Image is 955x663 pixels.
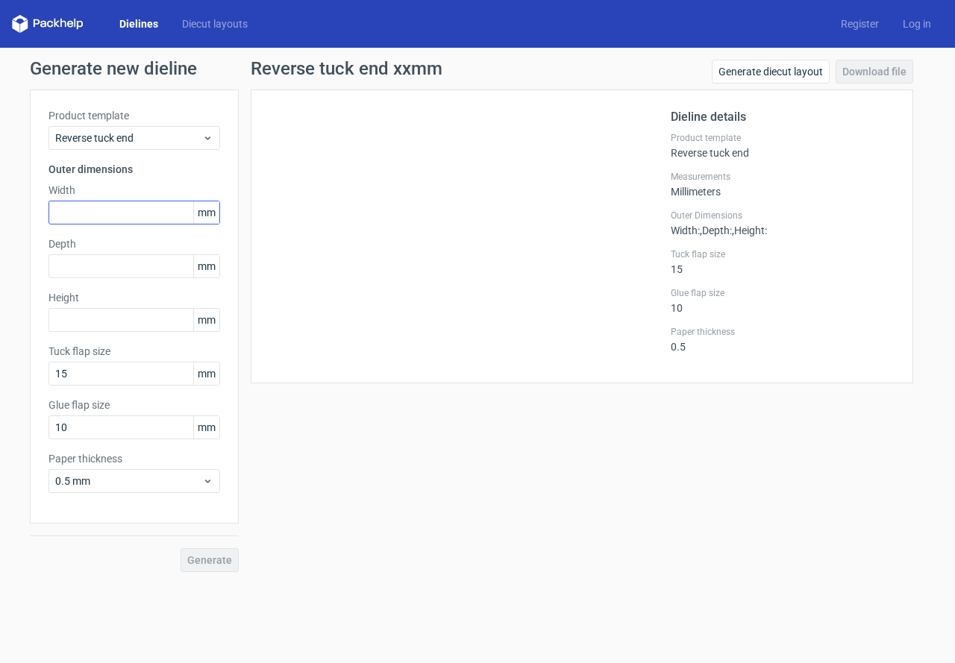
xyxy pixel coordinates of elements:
label: Paper thickness [671,326,895,338]
div: 15 [671,248,895,275]
h1: Reverse tuck end xxmm [251,60,442,78]
label: Glue flap size [671,287,895,299]
div: Millimeters [671,171,895,198]
span: Width : [671,224,700,236]
h1: Generate new dieline [30,60,925,78]
div: 10 [671,287,895,314]
span: mm [193,362,219,385]
label: Depth [48,236,220,251]
span: mm [193,255,219,277]
label: Outer Dimensions [671,210,895,221]
span: Reverse tuck end [55,131,202,145]
span: mm [193,416,219,439]
label: Glue flap size [48,398,220,412]
div: Reverse tuck end [671,132,895,159]
h2: Dieline details [671,108,895,126]
a: Log in [891,16,943,31]
label: Height [48,290,220,305]
label: Tuck flap size [671,248,895,260]
span: mm [193,201,219,224]
a: Diecut layouts [170,16,260,31]
span: mm [193,309,219,331]
span: , Height : [732,224,767,236]
a: Register [829,16,891,31]
span: , Depth : [700,224,732,236]
label: Tuck flap size [48,344,220,359]
a: Dielines [107,16,170,31]
h3: Outer dimensions [48,162,220,177]
div: 0.5 [671,326,895,353]
label: Measurements [671,171,895,183]
a: Generate diecut layout [712,60,830,84]
label: Product template [671,132,895,144]
span: 0.5 mm [55,474,202,488]
label: Paper thickness [48,451,220,466]
label: Width [48,183,220,198]
label: Product template [48,108,220,123]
